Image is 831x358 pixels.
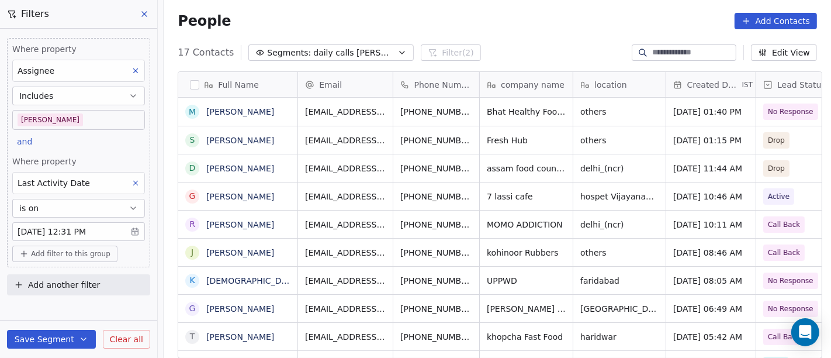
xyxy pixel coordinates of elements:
[487,191,566,202] span: 7 lassi cafe
[206,192,274,201] a: [PERSON_NAME]
[580,191,659,202] span: hospet Vijayanagar
[580,163,659,174] span: delhi_(ncr)
[305,331,386,343] span: [EMAIL_ADDRESS][DOMAIN_NAME]
[305,163,386,174] span: [EMAIL_ADDRESS][DOMAIN_NAME]
[400,247,472,259] span: [PHONE_NUMBER]
[487,275,566,287] span: UPPWD
[791,318,819,346] div: Open Intercom Messenger
[190,274,195,287] div: K
[751,44,817,61] button: Edit View
[666,72,756,97] div: Created DateIST
[768,219,800,230] span: Call Back
[580,303,659,315] span: [GEOGRAPHIC_DATA]
[305,191,386,202] span: [EMAIL_ADDRESS][DOMAIN_NAME]
[178,72,297,97] div: Full Name
[319,79,342,91] span: Email
[487,106,566,118] span: Bhat Healthy Foods
[777,79,826,91] span: Lead Status
[400,106,472,118] span: [PHONE_NUMBER]
[735,13,817,29] button: Add Contacts
[480,72,573,97] div: company name
[305,135,386,146] span: [EMAIL_ADDRESS][DOMAIN_NAME]
[742,80,753,89] span: IST
[400,331,472,343] span: [PHONE_NUMBER]
[580,275,659,287] span: faridabad
[768,247,800,259] span: Call Back
[206,276,299,285] a: [DEMOGRAPHIC_DATA]
[580,331,659,343] span: haridwar
[768,163,785,174] span: Drop
[673,106,749,118] span: [DATE] 01:40 PM
[206,332,274,342] a: [PERSON_NAME]
[190,134,195,146] div: S
[768,106,813,118] span: No Response
[305,219,386,230] span: [EMAIL_ADDRESS][DOMAIN_NAME]
[178,12,231,30] span: People
[580,135,659,146] span: others
[673,275,749,287] span: [DATE] 08:05 AM
[487,135,566,146] span: Fresh Hub
[267,47,311,59] span: Segments:
[191,246,193,259] div: J
[400,135,472,146] span: [PHONE_NUMBER]
[305,106,386,118] span: [EMAIL_ADDRESS][DOMAIN_NAME]
[594,79,627,91] span: location
[190,331,195,343] div: T
[687,79,740,91] span: Created Date
[768,303,813,315] span: No Response
[189,190,196,202] div: G
[673,303,749,315] span: [DATE] 06:49 AM
[673,331,749,343] span: [DATE] 05:42 AM
[189,218,195,230] div: R
[768,135,785,146] span: Drop
[673,247,749,259] span: [DATE] 08:46 AM
[673,163,749,174] span: [DATE] 11:44 AM
[218,79,259,91] span: Full Name
[573,72,666,97] div: location
[580,247,659,259] span: others
[189,106,196,118] div: M
[673,135,749,146] span: [DATE] 01:15 PM
[206,220,274,229] a: [PERSON_NAME]
[189,162,196,174] div: D
[487,163,566,174] span: assam food counter
[305,275,386,287] span: [EMAIL_ADDRESS][DOMAIN_NAME]
[487,303,566,315] span: [PERSON_NAME] rental services
[206,136,274,145] a: [PERSON_NAME]
[768,191,790,202] span: Active
[206,164,274,173] a: [PERSON_NAME]
[400,191,472,202] span: [PHONE_NUMBER]
[487,331,566,343] span: khopcha Fast Food
[768,275,813,287] span: No Response
[178,46,234,60] span: 17 Contacts
[414,79,473,91] span: Phone Number
[501,79,565,91] span: company name
[400,219,472,230] span: [PHONE_NUMBER]
[206,304,274,314] a: [PERSON_NAME]
[313,47,395,59] span: daily calls [PERSON_NAME]
[189,302,196,315] div: G
[305,303,386,315] span: [EMAIL_ADDRESS][DOMAIN_NAME]
[298,72,393,97] div: Email
[421,44,481,61] button: Filter(2)
[487,219,566,230] span: MOMO ADDICTION
[673,191,749,202] span: [DATE] 10:46 AM
[206,107,274,116] a: [PERSON_NAME]
[400,275,472,287] span: [PHONE_NUMBER]
[580,106,659,118] span: others
[206,248,274,257] a: [PERSON_NAME]
[400,303,472,315] span: [PHONE_NUMBER]
[393,72,479,97] div: Phone Number
[400,163,472,174] span: [PHONE_NUMBER]
[305,247,386,259] span: [EMAIL_ADDRESS][DOMAIN_NAME]
[487,247,566,259] span: kohinoor Rubbers
[580,219,659,230] span: delhi_(ncr)
[768,331,800,343] span: Call Back
[673,219,749,230] span: [DATE] 10:11 AM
